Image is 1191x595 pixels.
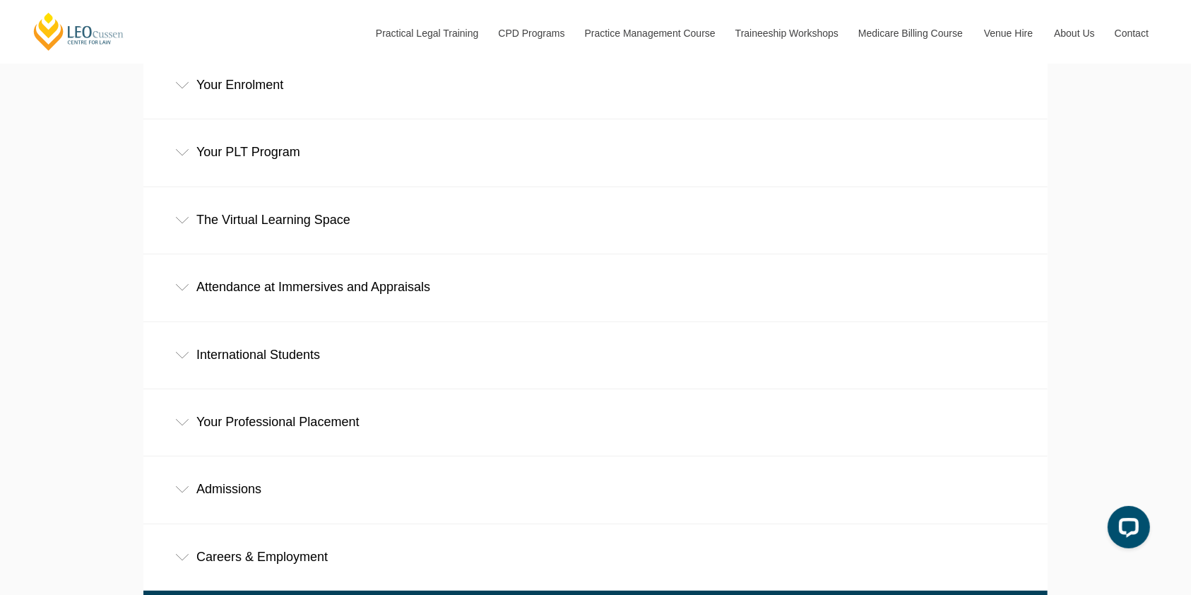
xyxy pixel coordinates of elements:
[1043,3,1104,64] a: About Us
[143,389,1048,455] div: Your Professional Placement
[143,456,1048,522] div: Admissions
[487,3,574,64] a: CPD Programs
[143,524,1048,590] div: Careers & Employment
[143,119,1048,185] div: Your PLT Program
[143,322,1048,388] div: International Students
[143,254,1048,320] div: Attendance at Immersives and Appraisals
[574,3,725,64] a: Practice Management Course
[973,3,1043,64] a: Venue Hire
[365,3,488,64] a: Practical Legal Training
[1096,500,1156,560] iframe: LiveChat chat widget
[143,52,1048,118] div: Your Enrolment
[848,3,973,64] a: Medicare Billing Course
[725,3,848,64] a: Traineeship Workshops
[32,11,126,52] a: [PERSON_NAME] Centre for Law
[143,187,1048,253] div: The Virtual Learning Space
[1104,3,1159,64] a: Contact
